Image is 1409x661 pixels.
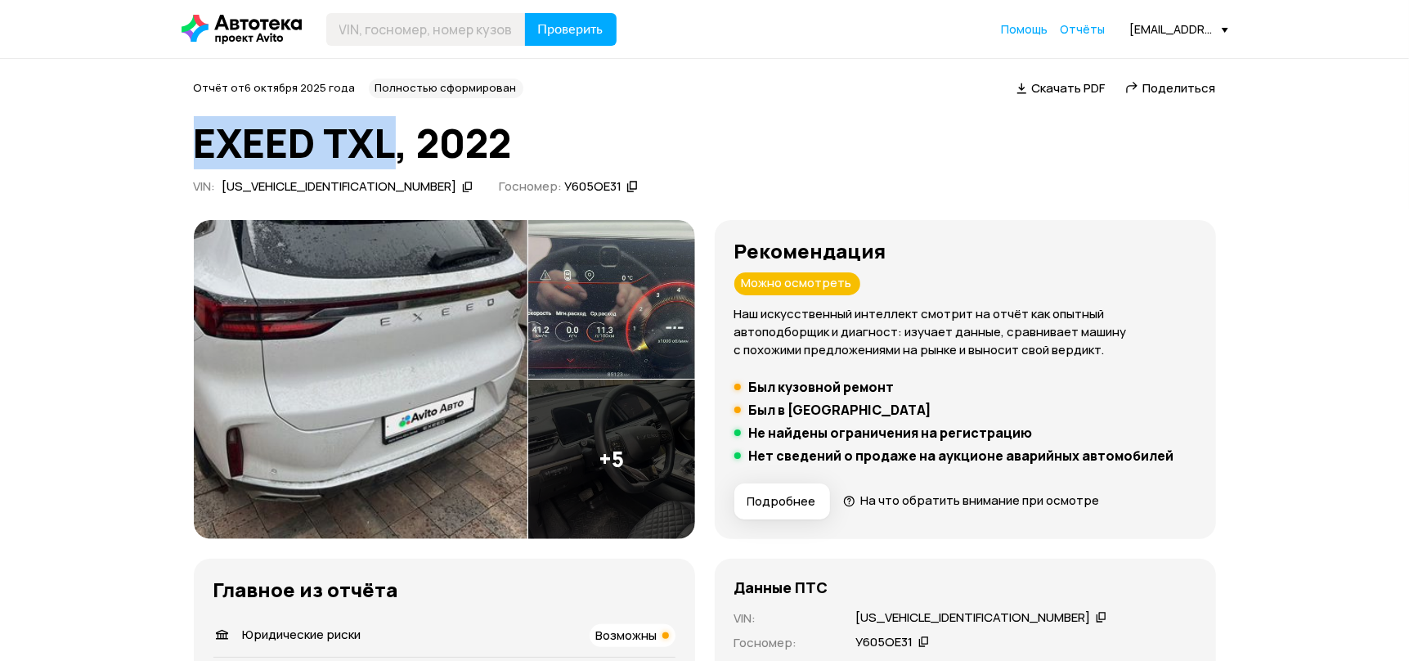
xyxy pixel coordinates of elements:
[243,626,361,643] span: Юридические риски
[734,305,1196,359] p: Наш искусственный интеллект смотрит на отчёт как опытный автоподборщик и диагност: изучает данные...
[734,483,830,519] button: Подробнее
[213,578,675,601] h3: Главное из отчёта
[749,447,1174,464] h5: Нет сведений о продаже на аукционе аварийных автомобилей
[1143,79,1216,97] span: Поделиться
[326,13,526,46] input: VIN, госномер, номер кузова
[734,634,837,652] p: Госномер :
[734,240,1196,263] h3: Рекомендация
[538,23,604,36] span: Проверить
[856,609,1091,627] div: [US_VEHICLE_IDENTIFICATION_NUMBER]
[734,609,837,627] p: VIN :
[564,178,621,196] div: У605ОЕ31
[1016,79,1106,97] a: Скачать PDF
[194,178,216,195] span: VIN :
[1061,21,1106,37] span: Отчёты
[194,80,356,95] span: Отчёт от 6 октября 2025 года
[860,492,1099,509] span: На что обратить внимание при осмотре
[1032,79,1106,97] span: Скачать PDF
[1002,21,1048,37] span: Помощь
[1125,79,1216,97] a: Поделиться
[369,79,523,98] div: Полностью сформирован
[1002,21,1048,38] a: Помощь
[749,402,932,418] h5: Был в [GEOGRAPHIC_DATA]
[749,425,1033,441] h5: Не найдены ограничения на регистрацию
[194,121,1216,165] h1: EXEED TXL, 2022
[1130,21,1228,37] div: [EMAIL_ADDRESS][DOMAIN_NAME]
[222,178,457,196] div: [US_VEHICLE_IDENTIFICATION_NUMBER]
[525,13,617,46] button: Проверить
[596,627,657,644] span: Возможны
[856,634,913,651] div: У605ОЕ31
[747,493,816,510] span: Подробнее
[749,379,895,395] h5: Был кузовной ремонт
[1061,21,1106,38] a: Отчёты
[734,272,860,295] div: Можно осмотреть
[843,492,1100,509] a: На что обратить внимание при осмотре
[734,578,828,596] h4: Данные ПТС
[499,178,562,195] span: Госномер:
